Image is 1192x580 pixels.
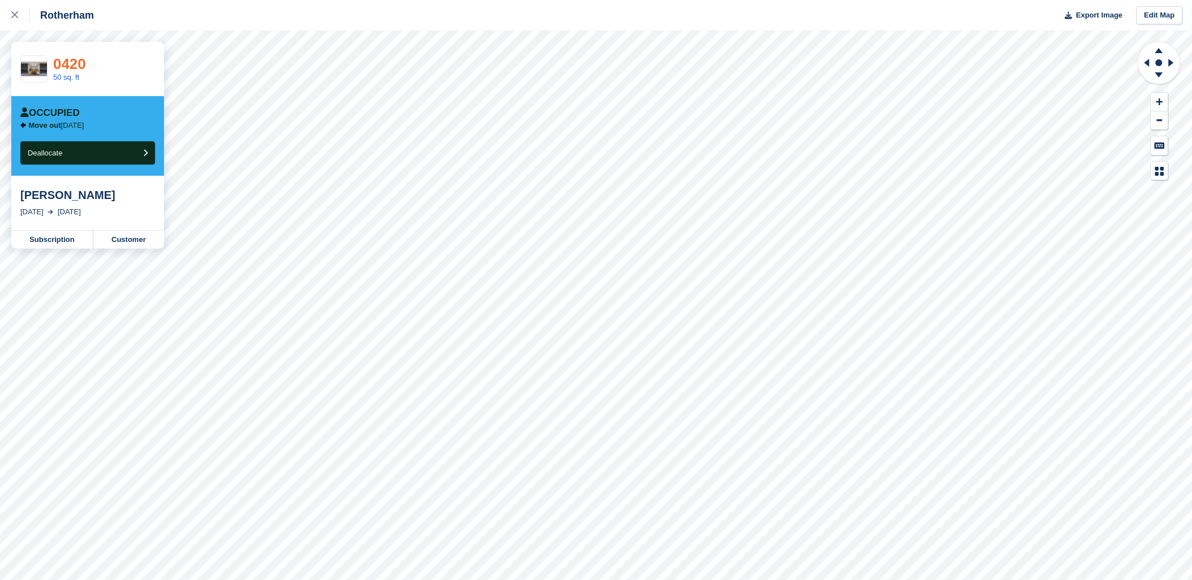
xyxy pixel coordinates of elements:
a: Customer [93,231,164,249]
div: [DATE] [58,206,81,218]
button: Export Image [1058,6,1123,25]
a: Edit Map [1137,6,1183,25]
a: Subscription [11,231,93,249]
button: Zoom Out [1151,111,1168,130]
button: Map Legend [1151,162,1168,180]
button: Zoom In [1151,93,1168,111]
a: 0420 [53,55,86,72]
div: Rotherham [30,8,94,22]
img: arrow-right-light-icn-cde0832a797a2874e46488d9cf13f60e5c3a73dbe684e267c42b8395dfbc2abf.svg [48,210,53,214]
p: [DATE] [29,121,84,130]
span: Deallocate [28,149,62,157]
img: arrow-left-icn-90495f2de72eb5bd0bd1c3c35deca35cc13f817d75bef06ecd7c0b315636ce7e.svg [20,122,26,128]
div: [PERSON_NAME] [20,188,155,202]
span: Export Image [1076,10,1122,21]
a: 50 sq. ft [53,73,79,81]
div: [DATE] [20,206,44,218]
button: Deallocate [20,141,155,165]
div: Occupied [20,107,80,119]
span: Move out [29,121,61,129]
button: Keyboard Shortcuts [1151,136,1168,155]
img: 50%20SQ.FT.jpg [21,62,47,76]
